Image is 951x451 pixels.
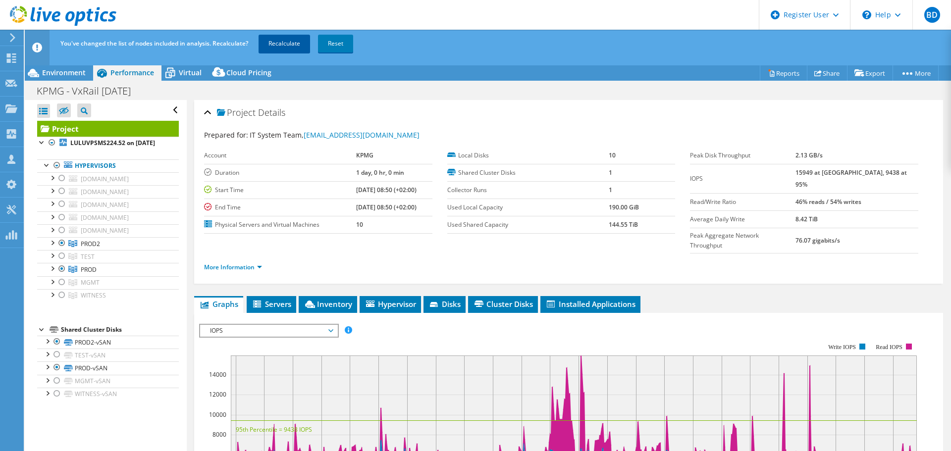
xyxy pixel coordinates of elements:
[209,410,226,419] text: 10000
[609,168,612,177] b: 1
[447,185,609,195] label: Collector Runs
[893,65,939,81] a: More
[179,68,202,77] span: Virtual
[609,186,612,194] b: 1
[690,214,795,224] label: Average Daily Write
[690,231,795,251] label: Peak Aggregate Network Throughput
[37,237,179,250] a: PROD2
[259,35,310,52] a: Recalculate
[447,150,609,160] label: Local Disks
[209,370,226,379] text: 14000
[609,220,638,229] b: 144.55 TiB
[690,150,795,160] label: Peak Disk Throughput
[924,7,940,23] span: BD
[690,197,795,207] label: Read/Write Ratio
[37,211,179,224] a: [DOMAIN_NAME]
[204,130,248,140] label: Prepared for:
[204,168,356,178] label: Duration
[81,265,97,274] span: PROD
[236,425,312,434] text: 95th Percentile = 9438 IOPS
[356,220,363,229] b: 10
[226,68,271,77] span: Cloud Pricing
[199,299,238,309] span: Graphs
[862,10,871,19] svg: \n
[37,198,179,211] a: [DOMAIN_NAME]
[304,130,420,140] a: [EMAIL_ADDRESS][DOMAIN_NAME]
[60,39,248,48] span: You've changed the list of nodes included in analysis. Recalculate?
[37,349,179,361] a: TEST-vSAN
[37,250,179,263] a: TEST
[37,375,179,388] a: MGMT-vSAN
[847,65,893,81] a: Export
[205,325,332,337] span: IOPS
[61,324,179,336] div: Shared Cluster Disks
[828,344,856,351] text: Write IOPS
[37,388,179,401] a: WITNESS-vSAN
[81,188,129,196] span: [DOMAIN_NAME]
[428,299,461,309] span: Disks
[37,289,179,302] a: WITNESS
[204,263,262,271] a: More Information
[37,185,179,198] a: [DOMAIN_NAME]
[609,203,639,211] b: 190.00 GiB
[37,361,179,374] a: PROD-vSAN
[81,240,100,248] span: PROD2
[42,68,86,77] span: Environment
[545,299,635,309] span: Installed Applications
[204,185,356,195] label: Start Time
[81,200,129,209] span: [DOMAIN_NAME]
[795,198,861,206] b: 46% reads / 54% writes
[37,336,179,349] a: PROD2-vSAN
[81,213,129,222] span: [DOMAIN_NAME]
[795,215,818,223] b: 8.42 TiB
[795,151,823,159] b: 2.13 GB/s
[81,278,100,287] span: MGMT
[690,174,795,184] label: IOPS
[356,203,417,211] b: [DATE] 08:50 (+02:00)
[37,172,179,185] a: [DOMAIN_NAME]
[81,252,95,261] span: TEST
[760,65,807,81] a: Reports
[365,299,416,309] span: Hypervisor
[212,430,226,439] text: 8000
[37,263,179,276] a: PROD
[110,68,154,77] span: Performance
[81,175,129,183] span: [DOMAIN_NAME]
[795,168,907,189] b: 15949 at [GEOGRAPHIC_DATA], 9438 at 95%
[81,291,106,300] span: WITNESS
[876,344,903,351] text: Read IOPS
[37,276,179,289] a: MGMT
[250,130,420,140] span: IT System Team,
[37,137,179,150] a: LULUVPSMS224.52 on [DATE]
[609,151,616,159] b: 10
[252,299,291,309] span: Servers
[32,86,146,97] h1: KPMG - VxRail [DATE]
[37,121,179,137] a: Project
[37,224,179,237] a: [DOMAIN_NAME]
[447,168,609,178] label: Shared Cluster Disks
[204,220,356,230] label: Physical Servers and Virtual Machines
[304,299,352,309] span: Inventory
[807,65,847,81] a: Share
[258,106,285,118] span: Details
[447,220,609,230] label: Used Shared Capacity
[356,168,404,177] b: 1 day, 0 hr, 0 min
[356,186,417,194] b: [DATE] 08:50 (+02:00)
[37,159,179,172] a: Hypervisors
[795,236,840,245] b: 76.07 gigabits/s
[217,108,256,118] span: Project
[473,299,533,309] span: Cluster Disks
[209,390,226,399] text: 12000
[447,202,609,212] label: Used Local Capacity
[204,202,356,212] label: End Time
[356,151,373,159] b: KPMG
[70,139,155,147] b: LULUVPSMS224.52 on [DATE]
[81,226,129,235] span: [DOMAIN_NAME]
[204,150,356,160] label: Account
[318,35,353,52] a: Reset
